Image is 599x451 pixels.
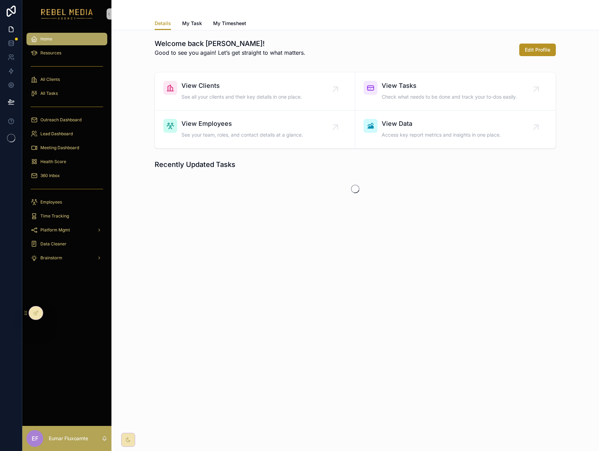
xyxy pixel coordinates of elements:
a: Resources [26,47,107,59]
span: Lead Dashboard [40,131,73,137]
a: Meeting Dashboard [26,142,107,154]
span: EF [32,434,38,443]
a: My Task [182,17,202,31]
a: View TasksCheck what needs to be done and track your to-dos easily. [355,72,555,110]
span: Edit Profile [525,46,550,53]
button: Edit Profile [519,44,556,56]
span: Resources [40,50,61,56]
img: App logo [41,8,93,20]
span: View Employees [181,119,303,129]
span: View Clients [181,81,302,91]
a: 360 Inbox [26,169,107,182]
a: Outreach Dashboard [26,114,107,126]
span: My Task [182,20,202,27]
a: Health Score [26,155,107,168]
a: Details [155,17,171,30]
a: My Timesheet [213,17,246,31]
span: Meeting Dashboard [40,145,79,151]
span: See all your clients and their key details in one place. [181,93,302,100]
span: Employees [40,199,62,205]
span: 360 Inbox [40,173,60,178]
span: Data Cleaner [40,241,67,247]
a: View DataAccess key report metrics and insights in one place. [355,110,555,148]
a: View ClientsSee all your clients and their key details in one place. [155,72,355,110]
span: Health Score [40,159,66,165]
a: Employees [26,196,107,208]
span: Check what needs to be done and track your to-dos easily. [382,93,517,100]
a: Data Cleaner [26,238,107,250]
span: Details [155,20,171,27]
a: Brainstorm [26,252,107,264]
span: Home [40,36,52,42]
span: Access key report metrics and insights in one place. [382,131,501,138]
a: All Clients [26,73,107,86]
span: Platform Mgmt [40,227,70,233]
span: Brainstorm [40,255,62,261]
div: scrollable content [22,28,111,273]
span: View Tasks [382,81,517,91]
h1: Recently Updated Tasks [155,160,235,169]
a: All Tasks [26,87,107,100]
a: Time Tracking [26,210,107,222]
a: View EmployeesSee your team, roles, and contact details at a glance. [155,110,355,148]
span: All Tasks [40,91,58,96]
span: All Clients [40,77,60,82]
a: Lead Dashboard [26,128,107,140]
h1: Welcome back [PERSON_NAME]! [155,39,305,48]
span: View Data [382,119,501,129]
a: Platform Mgmt [26,224,107,236]
a: Home [26,33,107,45]
p: Good to see you again! Let’s get straight to what matters. [155,48,305,57]
span: Outreach Dashboard [40,117,81,123]
span: My Timesheet [213,20,246,27]
p: Eumar Fluxoamte [49,435,88,442]
span: See your team, roles, and contact details at a glance. [181,131,303,138]
span: Time Tracking [40,213,69,219]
